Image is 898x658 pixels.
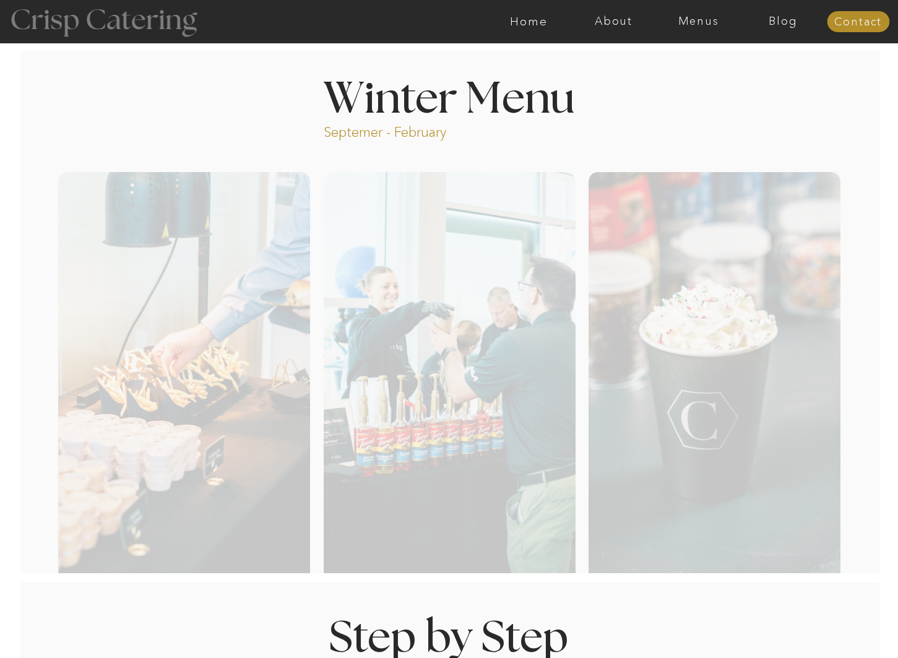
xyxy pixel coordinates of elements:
[277,78,621,115] h1: Winter Menu
[486,15,571,28] a: Home
[571,15,656,28] a: About
[324,123,494,137] p: Septemer - February
[656,15,741,28] a: Menus
[741,15,826,28] a: Blog
[277,617,621,654] h1: Step by Step
[827,16,889,28] a: Contact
